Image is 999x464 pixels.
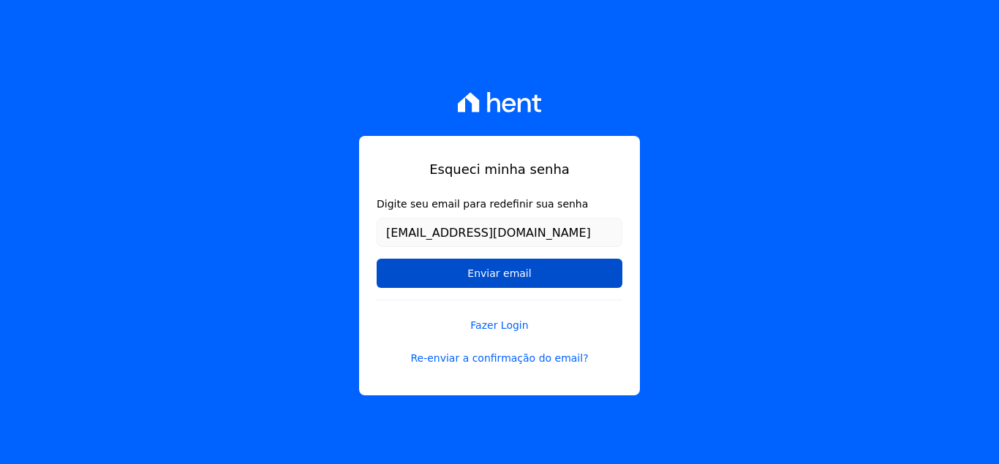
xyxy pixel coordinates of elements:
[377,218,622,247] input: Email
[377,159,622,179] h1: Esqueci minha senha
[377,300,622,333] a: Fazer Login
[377,197,622,212] label: Digite seu email para redefinir sua senha
[377,259,622,288] input: Enviar email
[377,351,622,366] a: Re-enviar a confirmação do email?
